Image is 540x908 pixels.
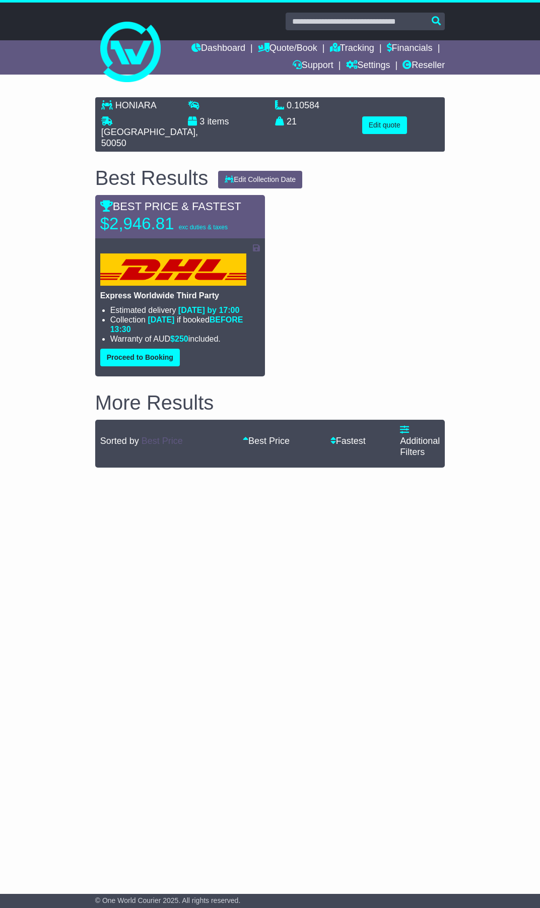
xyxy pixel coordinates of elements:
a: Reseller [402,57,445,75]
a: Best Price [243,436,290,446]
p: Express Worldwide Third Party [100,291,260,300]
a: Best Price [142,436,183,446]
span: © One World Courier 2025. All rights reserved. [95,896,241,904]
a: Fastest [330,436,366,446]
span: [GEOGRAPHIC_DATA] [101,127,195,137]
span: items [207,116,229,126]
img: DHL: Express Worldwide Third Party [100,253,246,286]
span: 13:30 [110,325,131,334]
span: 0.10584 [287,100,319,110]
button: Edit Collection Date [218,171,302,188]
span: 250 [175,335,188,343]
span: HONIARA [115,100,157,110]
a: Settings [346,57,390,75]
span: [DATE] [148,315,174,324]
span: BEFORE [210,315,243,324]
span: Sorted by [100,436,139,446]
p: $2,946.81 [100,214,228,234]
a: Additional Filters [400,425,440,457]
a: Tracking [330,40,374,57]
li: Collection [110,315,260,334]
span: if booked [110,315,243,334]
span: exc duties & taxes [179,224,228,231]
button: Edit quote [362,116,407,134]
li: Estimated delivery [110,305,260,315]
span: , 50050 [101,127,198,148]
span: BEST PRICE & FASTEST [100,200,241,213]
a: Financials [387,40,433,57]
a: Support [293,57,333,75]
span: 21 [287,116,297,126]
li: Warranty of AUD included. [110,334,260,344]
h2: More Results [95,392,445,414]
a: Dashboard [191,40,245,57]
a: Quote/Book [258,40,317,57]
span: $ [170,335,188,343]
span: 3 [199,116,205,126]
button: Proceed to Booking [100,349,180,366]
div: Best Results [90,167,214,189]
span: [DATE] by 17:00 [178,306,240,314]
